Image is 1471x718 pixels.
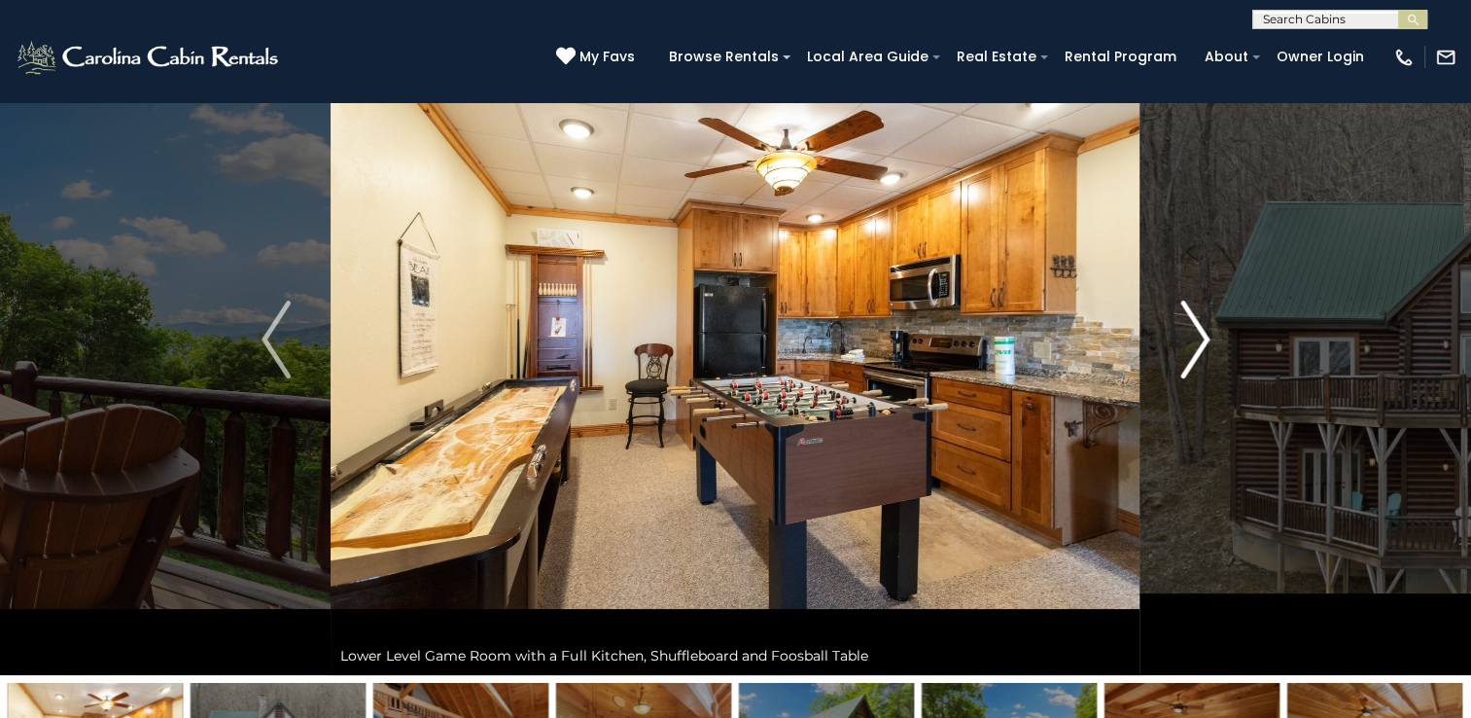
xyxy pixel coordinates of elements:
a: Browse Rentals [659,42,788,72]
span: My Favs [579,47,635,67]
img: White-1-2.png [15,38,284,77]
img: phone-regular-white.png [1393,47,1415,68]
div: Lower Level Game Room with a Full Kitchen, Shuffleboard and Foosball Table [331,636,1139,675]
a: Local Area Guide [797,42,938,72]
img: arrow [262,301,291,378]
button: Next [1140,4,1249,675]
a: Rental Program [1055,42,1186,72]
a: My Favs [556,47,640,68]
img: mail-regular-white.png [1435,47,1456,68]
img: arrow [1180,301,1209,378]
button: Previous [222,4,331,675]
a: Real Estate [947,42,1046,72]
a: Owner Login [1267,42,1374,72]
a: About [1195,42,1258,72]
